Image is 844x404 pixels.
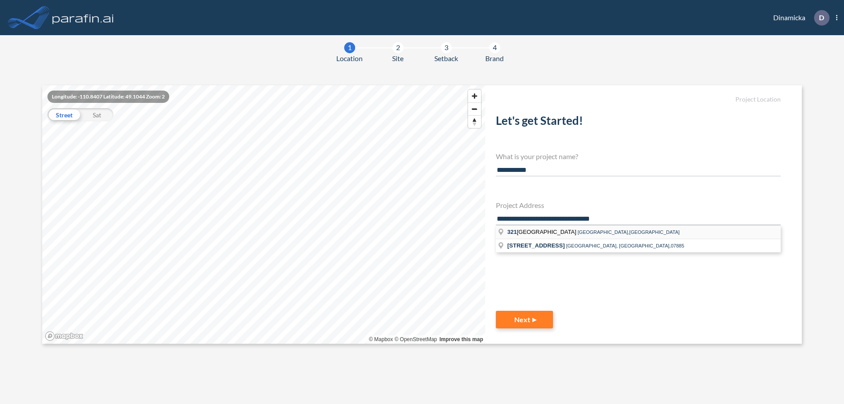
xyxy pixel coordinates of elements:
span: [STREET_ADDRESS] [507,242,565,249]
div: Dinamicka [760,10,837,25]
canvas: Map [42,85,485,344]
a: Mapbox [369,336,393,342]
div: Longitude: -110.8407 Latitude: 49.1044 Zoom: 2 [47,91,169,103]
span: Site [392,53,404,64]
a: OpenStreetMap [394,336,437,342]
div: 1 [344,42,355,53]
span: [GEOGRAPHIC_DATA] [507,229,578,235]
div: 4 [489,42,500,53]
div: Sat [80,108,113,121]
span: Zoom out [468,103,481,115]
span: Brand [485,53,504,64]
span: [GEOGRAPHIC_DATA],[GEOGRAPHIC_DATA] [578,229,680,235]
a: Mapbox homepage [45,331,84,341]
span: Location [336,53,363,64]
button: Zoom in [468,90,481,102]
span: Setback [434,53,458,64]
a: Improve this map [440,336,483,342]
div: 2 [393,42,404,53]
h5: Project Location [496,96,781,103]
h2: Let's get Started! [496,114,781,131]
button: Reset bearing to north [468,115,481,128]
h4: What is your project name? [496,152,781,160]
p: D [819,14,824,22]
div: Street [47,108,80,121]
button: Next [496,311,553,328]
h4: Project Address [496,201,781,209]
span: Reset bearing to north [468,116,481,128]
button: Zoom out [468,102,481,115]
img: logo [51,9,116,26]
span: [GEOGRAPHIC_DATA], [GEOGRAPHIC_DATA],07885 [566,243,684,248]
span: 321 [507,229,517,235]
div: 3 [441,42,452,53]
